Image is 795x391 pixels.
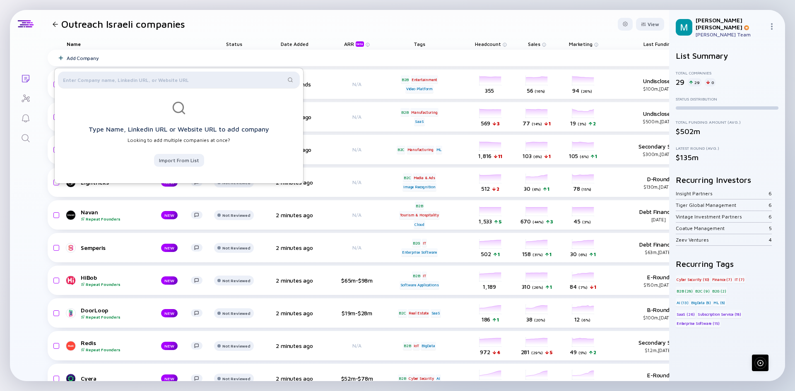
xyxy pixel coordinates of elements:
[415,201,424,210] div: B2B
[676,175,778,185] h2: Recurring Investors
[676,225,769,231] div: Coatue Management
[128,137,230,167] div: Looking to add multiple companies at once?
[330,212,384,218] div: N/A
[676,213,768,220] div: Vintage Investment Partners
[222,278,250,283] div: Not Reviewed
[398,309,407,317] div: B2C
[222,311,250,316] div: Not Reviewed
[676,96,778,101] div: Status Distribution
[631,315,685,320] div: $100m, [DATE]
[676,19,692,36] img: Mordechai Profile Picture
[401,75,410,84] div: B2B
[330,375,384,382] div: $52m-$78m
[631,217,685,222] div: [DATE]
[330,146,384,153] div: N/A
[67,339,209,352] a: RedisRepeat FoundersNEW
[396,38,443,50] div: Tags
[330,277,384,284] div: $65m-$98m
[631,143,685,157] div: Secondary Sale
[344,41,366,47] div: ARR
[411,75,438,84] div: Entertainment
[81,244,148,251] div: Semperis
[711,275,733,283] div: Finance (7)
[226,41,242,47] span: Status
[271,342,318,349] div: 2 minutes ago
[10,108,41,127] a: Reminders
[694,287,711,295] div: B2C (9)
[81,314,148,319] div: Repeat Founders
[10,68,41,88] a: Lists
[676,259,778,269] h2: Recurring Tags
[631,151,685,157] div: $300m, [DATE]
[271,38,318,50] div: Date Added
[81,307,148,319] div: DoorLoop
[431,309,441,317] div: SaaS
[67,243,209,253] a: SemperisNEW
[67,307,209,319] a: DoorLoopRepeat FoundersNEW
[67,209,209,221] a: NavanRepeat FoundersNEW
[713,298,726,307] div: ML (8)
[89,125,269,134] div: Type Name, Linkedin URL or Website URL to add company
[676,298,689,307] div: AI (13)
[631,119,685,124] div: $500m, [DATE]
[631,306,685,320] div: B-Round
[81,339,148,352] div: Redis
[569,41,593,47] span: Marketing
[222,343,250,348] div: Not Reviewed
[676,319,720,328] div: Enterprise Software (15)
[631,77,685,91] div: Undisclosed
[422,239,427,247] div: IT
[400,108,409,116] div: B2B
[688,78,701,86] div: 29
[696,31,765,38] div: [PERSON_NAME] Team
[769,225,772,231] div: 5
[81,347,148,352] div: Repeat Founders
[63,76,285,84] input: Enter Company name, Linkedin URL, or Website URL
[61,18,185,30] h1: Outreach Israeli companies
[631,208,685,222] div: Debt Financing
[636,18,664,31] div: View
[676,78,684,86] div: 29
[81,375,148,382] div: Cyera
[401,248,438,257] div: Enterprise Software
[631,372,685,386] div: E-Round
[405,85,434,93] div: Video Platform
[81,209,148,221] div: Navan
[222,213,250,218] div: Not Reviewed
[413,342,419,350] div: IoT
[631,241,685,255] div: Debt Financing
[271,277,318,284] div: 2 minutes ago
[81,216,148,221] div: Repeat Founders
[400,281,440,289] div: Software Applications
[676,310,696,318] div: SaaS (26)
[271,309,318,317] div: 2 minutes ago
[412,239,421,247] div: B2G
[631,282,685,288] div: $150m, [DATE]
[643,41,673,47] span: Last Funding
[475,41,501,47] span: Headcount
[412,271,421,280] div: B2B
[67,374,209,384] a: CyeraNEW
[271,244,318,251] div: 2 minutes ago
[436,374,441,383] div: AI
[676,146,778,151] div: Latest Round (Avg.)
[398,374,407,383] div: B2B
[271,211,318,218] div: 2 minutes ago
[10,88,41,108] a: Investor Map
[676,190,768,197] div: Insight Partners
[67,274,209,287] a: HiBobRepeat FoundersNEW
[696,17,765,31] div: [PERSON_NAME] [PERSON_NAME]
[631,86,685,91] div: $100m, [DATE]
[271,375,318,382] div: 2 minutes ago
[330,245,384,251] div: N/A
[676,275,710,283] div: Cyber Security (10)
[690,298,712,307] div: BigData (8)
[631,273,685,288] div: E-Round
[528,41,540,47] span: Sales
[676,120,778,125] div: Total Funding Amount (Avg.)
[402,183,436,191] div: Image Recognition
[676,153,778,162] div: $135m
[676,287,693,295] div: B2B (28)
[631,249,685,255] div: $63m, [DATE]
[676,202,768,208] div: Tiger Global Management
